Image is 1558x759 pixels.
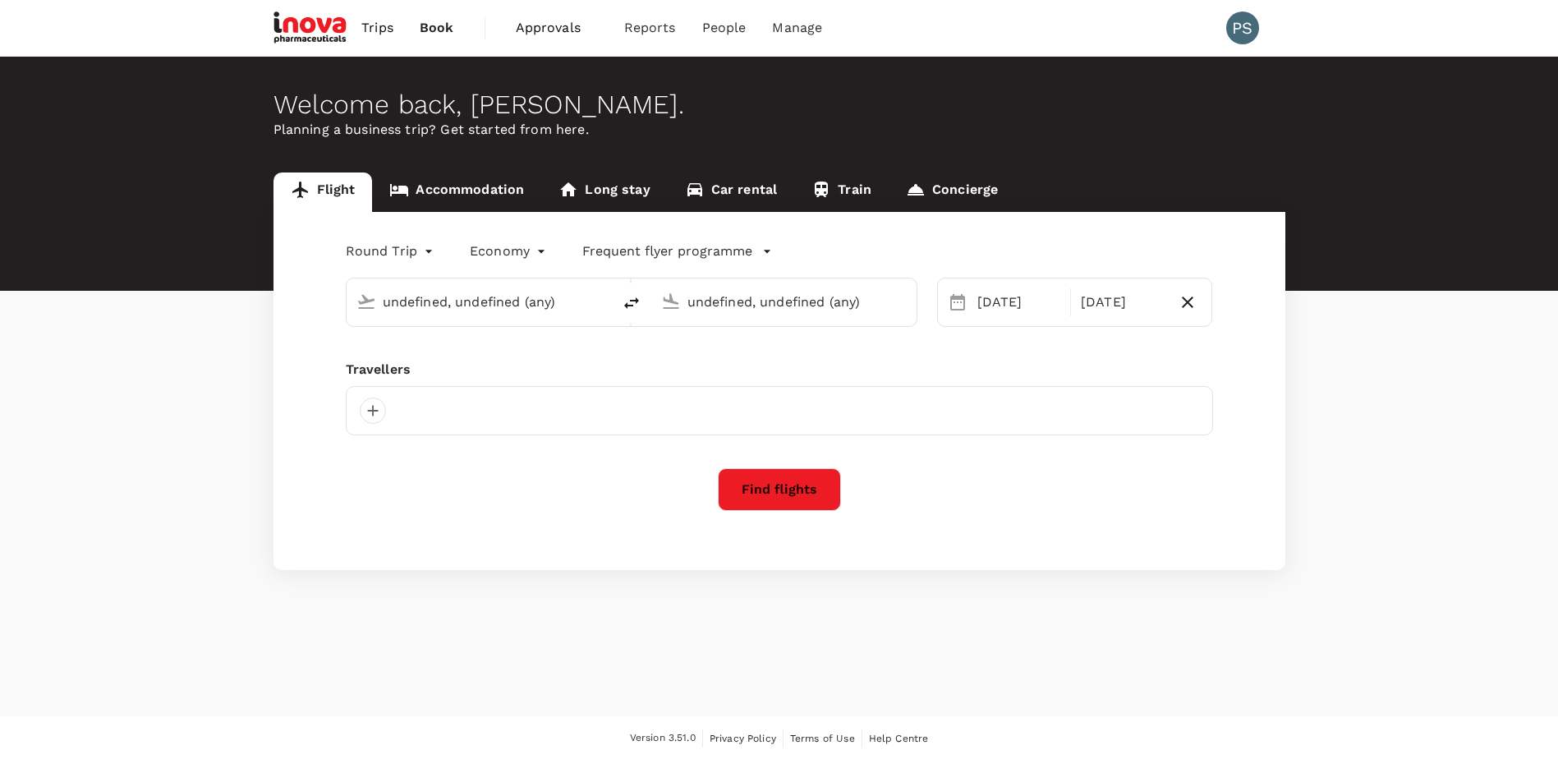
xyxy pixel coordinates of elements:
span: Manage [772,18,822,38]
span: Privacy Policy [710,733,776,744]
button: Open [600,300,604,303]
a: Car rental [668,172,795,212]
span: Terms of Use [790,733,855,744]
a: Train [794,172,889,212]
div: [DATE] [971,286,1067,319]
p: Planning a business trip? Get started from here. [273,120,1285,140]
input: Going to [687,289,882,315]
a: Flight [273,172,373,212]
span: Version 3.51.0 [630,730,696,747]
a: Accommodation [372,172,541,212]
a: Terms of Use [790,729,855,747]
button: Frequent flyer programme [582,241,772,261]
button: delete [612,283,651,323]
a: Help Centre [869,729,929,747]
a: Privacy Policy [710,729,776,747]
input: Depart from [383,289,577,315]
img: iNova Pharmaceuticals [273,10,349,46]
span: Reports [624,18,676,38]
a: Long stay [541,172,667,212]
button: Open [905,300,908,303]
div: Welcome back , [PERSON_NAME] . [273,90,1285,120]
div: PS [1226,11,1259,44]
div: Round Trip [346,238,438,264]
p: Frequent flyer programme [582,241,752,261]
div: Economy [470,238,549,264]
div: [DATE] [1074,286,1170,319]
button: Find flights [718,468,841,511]
a: Concierge [889,172,1015,212]
span: Help Centre [869,733,929,744]
span: Approvals [516,18,598,38]
span: Book [420,18,454,38]
span: People [702,18,747,38]
span: Trips [361,18,393,38]
div: Travellers [346,360,1213,379]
